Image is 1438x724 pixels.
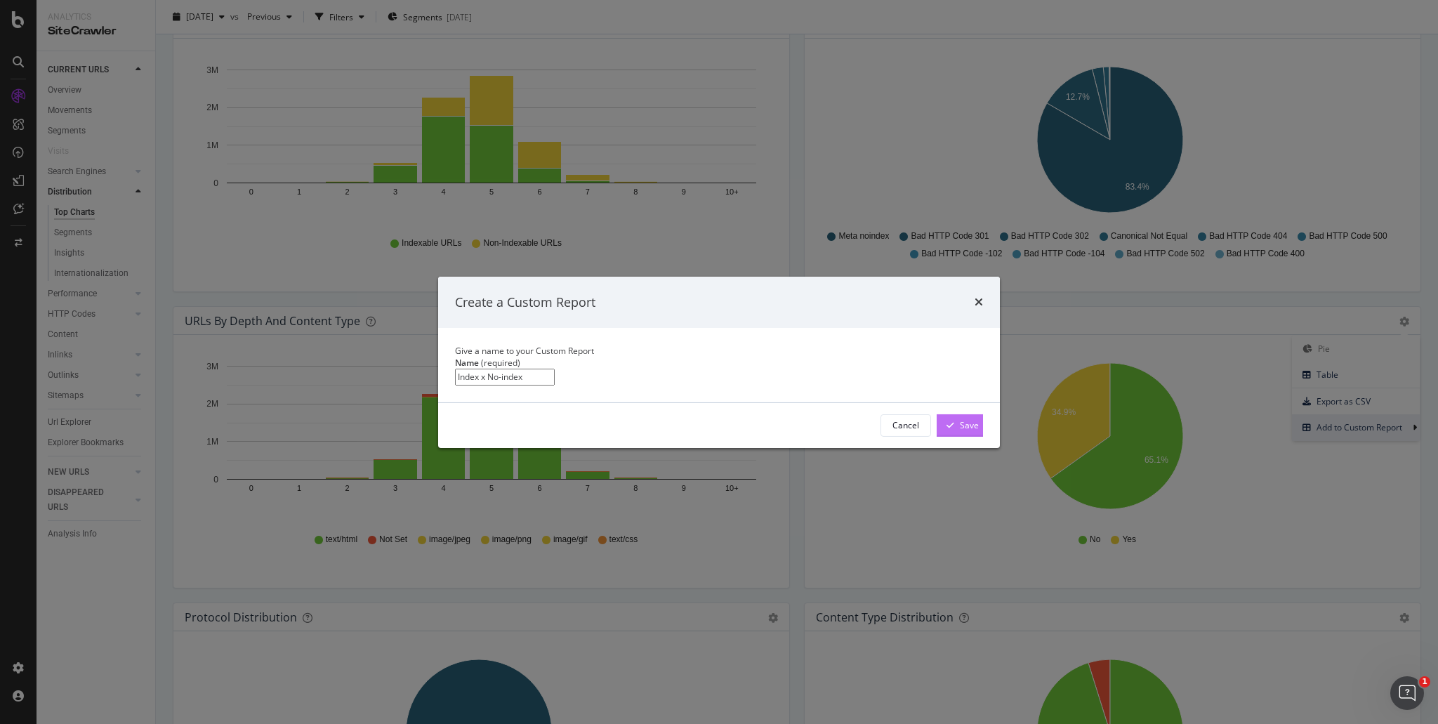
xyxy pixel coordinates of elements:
[892,419,919,431] div: Cancel
[455,293,595,311] div: Create a Custom Report
[937,414,983,437] button: Save
[479,357,520,369] span: (required)
[455,357,479,369] span: Name
[455,345,594,357] span: Give a name to your Custom Report
[975,293,983,311] div: times
[1419,676,1430,687] span: 1
[1390,676,1424,710] iframe: Intercom live chat
[960,419,979,431] div: Save
[455,369,555,385] input: Your Custom Report name
[438,276,1000,447] div: modal
[880,414,931,437] button: Cancel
